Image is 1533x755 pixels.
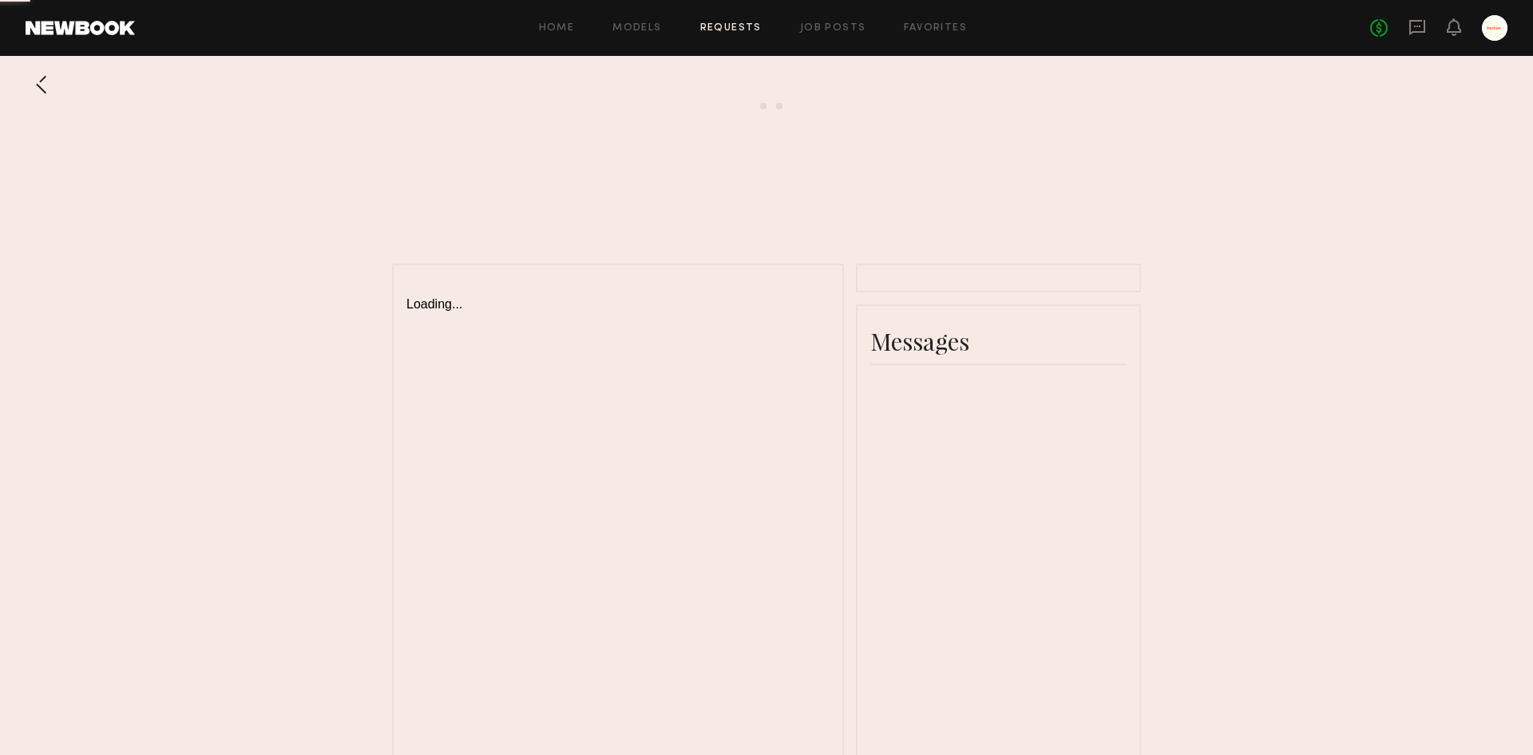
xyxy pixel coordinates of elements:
a: Job Posts [800,23,866,34]
a: S [1482,15,1507,41]
a: Requests [700,23,762,34]
a: Favorites [904,23,967,34]
div: Loading... [406,278,830,312]
a: Home [539,23,575,34]
div: Messages [870,325,1127,357]
a: Models [612,23,661,34]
